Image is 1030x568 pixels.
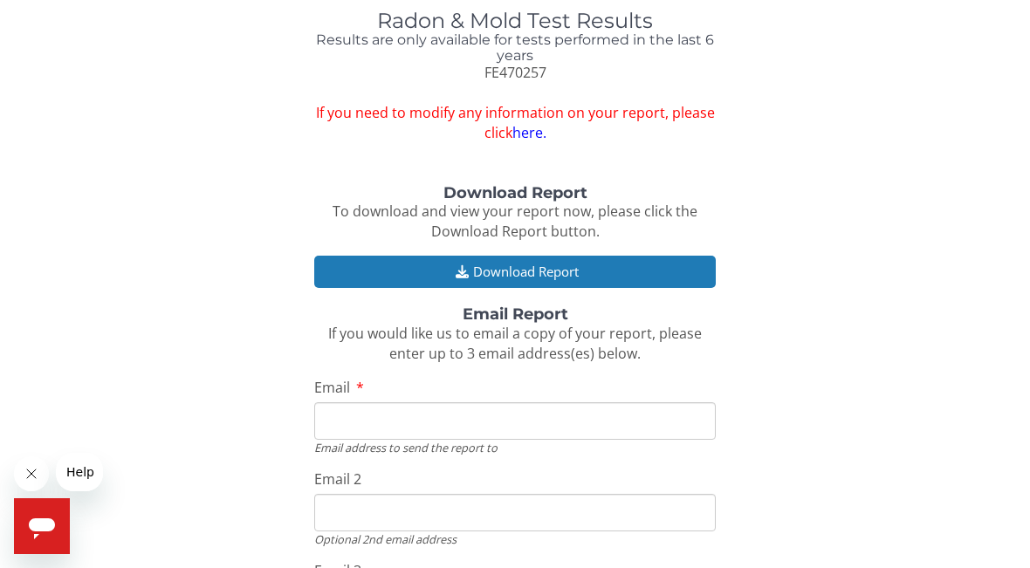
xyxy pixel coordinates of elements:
[314,32,716,63] h4: Results are only available for tests performed in the last 6 years
[484,63,546,82] span: FE470257
[314,103,716,143] span: If you need to modify any information on your report, please click
[328,324,702,363] span: If you would like us to email a copy of your report, please enter up to 3 email address(es) below.
[314,378,350,397] span: Email
[512,123,546,142] a: here.
[463,305,568,324] strong: Email Report
[56,453,103,491] iframe: Message from company
[314,10,716,32] h1: Radon & Mold Test Results
[333,202,697,241] span: To download and view your report now, please click the Download Report button.
[314,469,361,489] span: Email 2
[14,456,49,491] iframe: Close message
[314,440,716,455] div: Email address to send the report to
[314,256,716,288] button: Download Report
[443,183,587,202] strong: Download Report
[314,531,716,547] div: Optional 2nd email address
[14,498,70,554] iframe: Button to launch messaging window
